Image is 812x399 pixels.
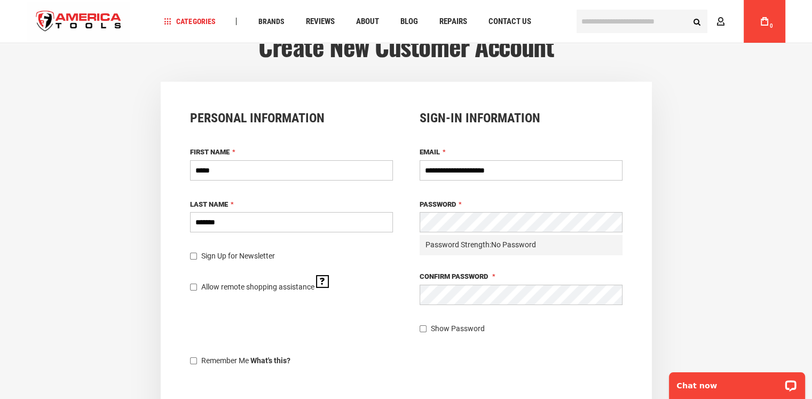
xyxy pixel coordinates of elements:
[201,356,249,365] span: Remember Me
[687,11,707,32] button: Search
[395,14,422,29] a: Blog
[662,365,812,399] iframe: LiveChat chat widget
[201,252,275,260] span: Sign Up for Newsletter
[439,18,467,26] span: Repairs
[305,18,334,26] span: Reviews
[159,14,220,29] a: Categories
[190,200,228,208] span: Last Name
[356,18,379,26] span: About
[164,18,215,25] span: Categories
[190,111,325,126] span: Personal Information
[420,148,440,156] span: Email
[250,356,290,365] strong: What's this?
[400,18,417,26] span: Blog
[27,2,131,42] a: store logo
[488,18,531,26] span: Contact Us
[253,14,289,29] a: Brands
[420,235,622,255] div: Password Strength:
[483,14,535,29] a: Contact Us
[491,240,536,249] span: No Password
[201,283,314,291] span: Allow remote shopping assistance
[770,23,773,29] span: 0
[258,27,554,65] span: Create New Customer Account
[301,14,339,29] a: Reviews
[434,14,471,29] a: Repairs
[420,200,456,208] span: Password
[431,324,485,333] span: Show Password
[190,148,230,156] span: First Name
[258,18,284,25] span: Brands
[351,14,383,29] a: About
[420,272,488,280] span: Confirm Password
[420,111,540,126] span: Sign-in Information
[27,2,131,42] img: America Tools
